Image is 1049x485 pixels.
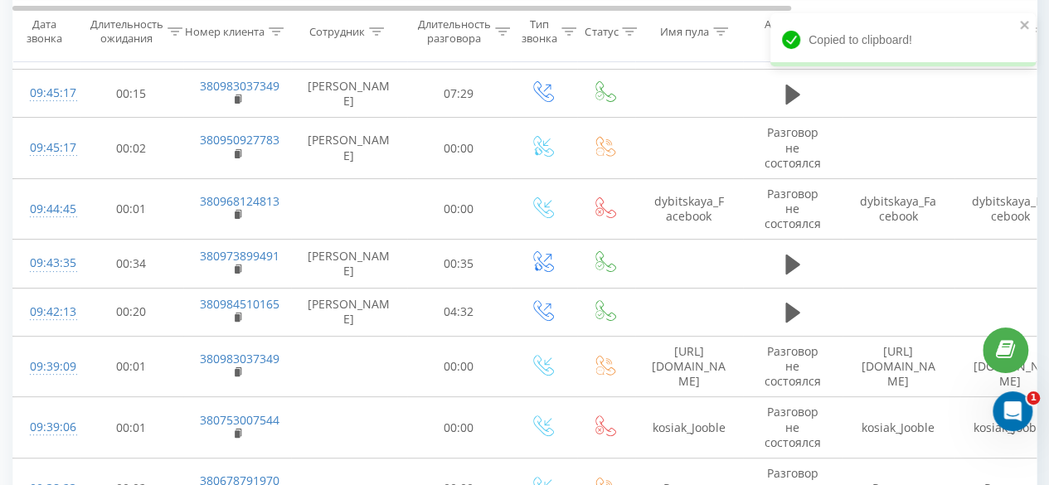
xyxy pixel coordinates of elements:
[80,240,183,288] td: 00:34
[200,351,279,366] a: 380983037349
[291,70,407,118] td: [PERSON_NAME]
[80,178,183,240] td: 00:01
[635,178,743,240] td: dybitskaya_Facebook
[291,118,407,179] td: [PERSON_NAME]
[407,397,511,458] td: 00:00
[585,24,618,38] div: Статус
[80,336,183,397] td: 00:01
[30,411,63,444] div: 09:39:06
[522,17,557,46] div: Тип звонка
[200,248,279,264] a: 380973899491
[765,404,821,449] span: Разговор не состоялся
[1027,391,1040,405] span: 1
[200,412,279,428] a: 380753007544
[757,17,838,46] div: Аудиозапись разговора
[200,296,279,312] a: 380984510165
[770,13,1036,66] div: Copied to clipboard!
[80,70,183,118] td: 00:15
[200,193,279,209] a: 380968124813
[13,17,75,46] div: Дата звонка
[30,247,63,279] div: 09:43:35
[407,240,511,288] td: 00:35
[660,24,709,38] div: Имя пула
[30,296,63,328] div: 09:42:13
[765,124,821,170] span: Разговор не состоялся
[30,132,63,164] div: 09:45:17
[80,118,183,179] td: 00:02
[843,178,954,240] td: dybitskaya_Facebook
[200,78,279,94] a: 380983037349
[80,288,183,336] td: 00:20
[765,343,821,389] span: Разговор не состоялся
[407,336,511,397] td: 00:00
[843,397,954,458] td: kosiak_Jooble
[765,186,821,231] span: Разговор не состоялся
[1019,18,1031,34] button: close
[843,336,954,397] td: [URL][DOMAIN_NAME]
[30,351,63,383] div: 09:39:09
[309,24,365,38] div: Сотрудник
[185,24,265,38] div: Номер клиента
[418,17,491,46] div: Длительность разговора
[635,397,743,458] td: kosiak_Jooble
[635,336,743,397] td: [URL][DOMAIN_NAME]
[407,70,511,118] td: 07:29
[291,288,407,336] td: [PERSON_NAME]
[407,118,511,179] td: 00:00
[90,17,163,46] div: Длительность ожидания
[30,193,63,226] div: 09:44:45
[30,77,63,109] div: 09:45:17
[407,178,511,240] td: 00:00
[993,391,1032,431] iframe: Intercom live chat
[291,240,407,288] td: [PERSON_NAME]
[407,288,511,336] td: 04:32
[200,132,279,148] a: 380950927783
[80,397,183,458] td: 00:01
